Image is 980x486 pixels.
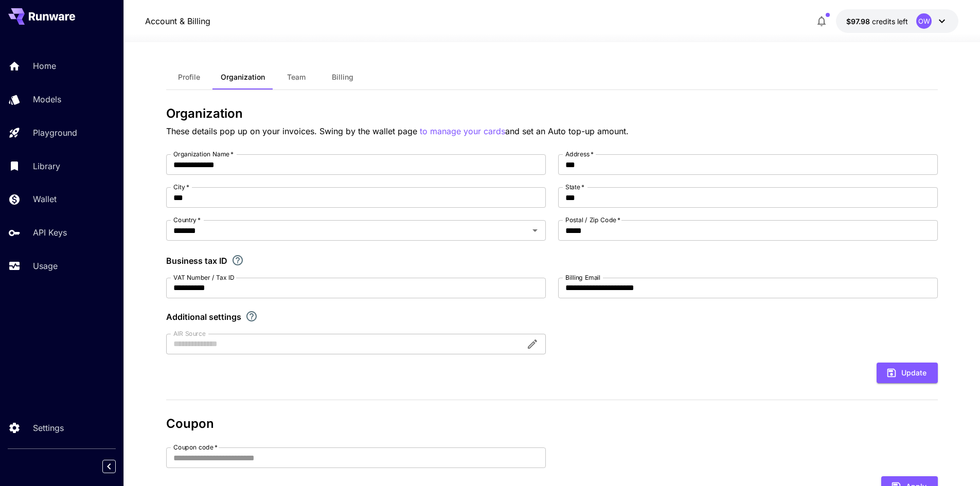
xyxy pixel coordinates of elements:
[102,460,116,473] button: Collapse sidebar
[173,273,235,282] label: VAT Number / Tax ID
[33,127,77,139] p: Playground
[420,125,505,138] button: to manage your cards
[505,126,629,136] span: and set an Auto top-up amount.
[145,15,210,27] nav: breadcrumb
[173,443,218,452] label: Coupon code
[836,9,958,33] button: $97.98189OW
[173,329,205,338] label: AIR Source
[245,310,258,322] svg: Explore additional customization settings
[846,16,908,27] div: $97.98189
[166,255,227,267] p: Business tax ID
[877,363,938,384] button: Update
[145,15,210,27] a: Account & Billing
[166,126,420,136] span: These details pop up on your invoices. Swing by the wallet page
[33,60,56,72] p: Home
[33,193,57,205] p: Wallet
[166,311,241,323] p: Additional settings
[173,183,189,191] label: City
[846,17,872,26] span: $97.98
[173,150,234,158] label: Organization Name
[178,73,200,82] span: Profile
[565,183,584,191] label: State
[565,215,620,224] label: Postal / Zip Code
[33,160,60,172] p: Library
[166,417,938,431] h3: Coupon
[287,73,306,82] span: Team
[33,93,61,105] p: Models
[173,215,201,224] label: Country
[872,17,908,26] span: credits left
[166,106,938,121] h3: Organization
[33,260,58,272] p: Usage
[332,73,353,82] span: Billing
[33,226,67,239] p: API Keys
[565,150,594,158] label: Address
[528,223,542,238] button: Open
[231,254,244,266] svg: If you are a business tax registrant, please enter your business tax ID here.
[221,73,265,82] span: Organization
[916,13,932,29] div: OW
[33,422,64,434] p: Settings
[110,457,123,476] div: Collapse sidebar
[565,273,600,282] label: Billing Email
